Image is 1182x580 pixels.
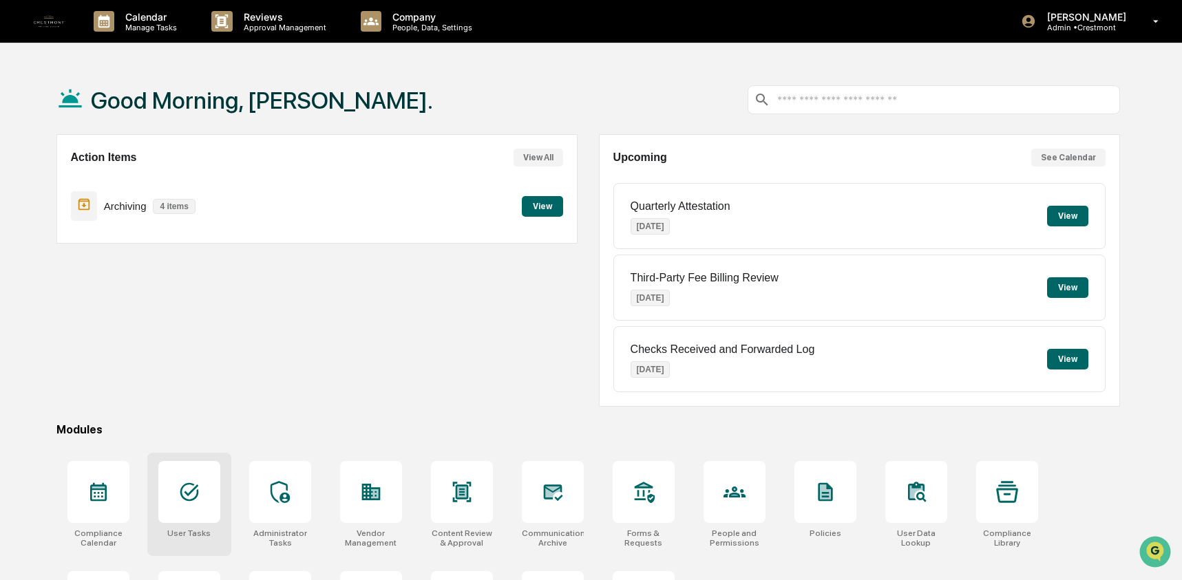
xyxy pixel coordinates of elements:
[514,149,563,167] button: View All
[613,151,667,164] h2: Upcoming
[522,199,563,212] a: View
[114,11,184,23] p: Calendar
[340,528,402,548] div: Vendor Management
[1036,11,1133,23] p: [PERSON_NAME]
[167,528,211,538] div: User Tasks
[233,23,333,32] p: Approval Management
[976,528,1038,548] div: Compliance Library
[137,233,167,244] span: Pylon
[431,528,493,548] div: Content Review & Approval
[234,109,251,126] button: Start new chat
[233,11,333,23] p: Reviews
[631,218,671,235] p: [DATE]
[94,168,176,193] a: 🗄️Attestations
[67,528,129,548] div: Compliance Calendar
[1036,23,1133,32] p: Admin • Crestmont
[522,196,563,217] button: View
[381,23,479,32] p: People, Data, Settings
[97,233,167,244] a: Powered byPylon
[631,290,671,306] p: [DATE]
[810,528,841,538] div: Policies
[631,343,815,356] p: Checks Received and Forwarded Log
[885,528,947,548] div: User Data Lookup
[249,528,311,548] div: Administrator Tasks
[114,23,184,32] p: Manage Tasks
[28,200,87,213] span: Data Lookup
[14,105,39,130] img: 1746055101610-c473b297-6a78-478c-a979-82029cc54cd1
[8,168,94,193] a: 🖐️Preclearance
[47,105,226,119] div: Start new chat
[631,361,671,378] p: [DATE]
[71,151,137,164] h2: Action Items
[33,5,66,38] img: logo
[14,201,25,212] div: 🔎
[91,87,433,114] h1: Good Morning, [PERSON_NAME].
[381,11,479,23] p: Company
[104,200,147,212] p: Archiving
[1138,535,1175,572] iframe: Open customer support
[522,528,584,548] div: Communications Archive
[631,272,779,284] p: Third-Party Fee Billing Review
[47,119,174,130] div: We're available if you need us!
[114,173,171,187] span: Attestations
[1031,149,1106,167] button: See Calendar
[28,173,89,187] span: Preclearance
[1047,349,1088,369] button: View
[631,200,730,213] p: Quarterly Attestation
[613,528,675,548] div: Forms & Requests
[153,199,195,214] p: 4 items
[14,29,251,51] p: How can we help?
[100,175,111,186] div: 🗄️
[56,423,1120,436] div: Modules
[1047,277,1088,298] button: View
[8,194,92,219] a: 🔎Data Lookup
[704,528,766,548] div: People and Permissions
[14,175,25,186] div: 🖐️
[1047,206,1088,226] button: View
